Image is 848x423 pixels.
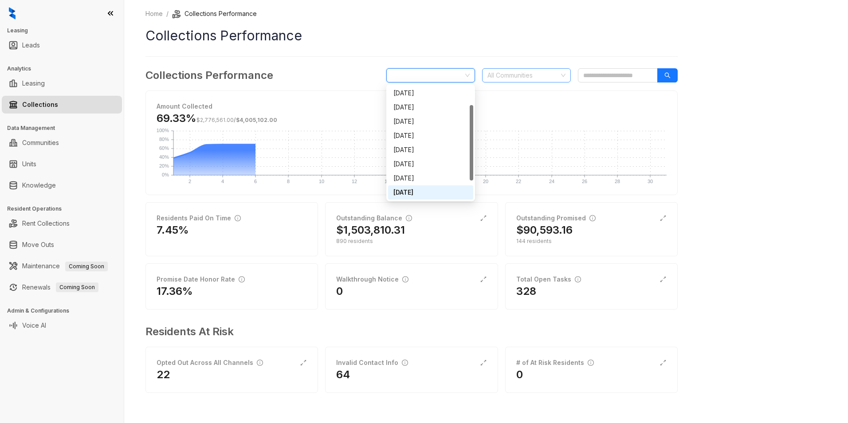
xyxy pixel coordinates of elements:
h2: 0 [516,368,523,382]
span: info-circle [257,360,263,366]
text: 24 [549,179,554,184]
h3: Leasing [7,27,124,35]
div: [DATE] [393,159,468,169]
h2: 17.36% [157,284,193,298]
h3: Admin & Configurations [7,307,124,315]
li: Maintenance [2,257,122,275]
text: 80% [159,137,169,142]
span: / [196,117,277,123]
span: info-circle [589,215,596,221]
a: Communities [22,134,59,152]
div: [DATE] [393,188,468,197]
text: 28 [615,179,620,184]
h3: Analytics [7,65,124,73]
h2: 22 [157,368,170,382]
div: April 2025 [388,100,473,114]
span: October 2025 [392,69,470,82]
div: Promise Date Honor Rate [157,274,245,284]
text: 22 [516,179,521,184]
div: [DATE] [393,102,468,112]
li: / [166,9,169,19]
a: Units [22,155,36,173]
h2: 0 [336,284,343,298]
li: Communities [2,134,122,152]
div: [DATE] [393,173,468,183]
div: [DATE] [393,145,468,155]
h3: Residents At Risk [145,324,671,340]
span: expand-alt [300,359,307,366]
text: 6 [254,179,257,184]
div: [DATE] [393,88,468,98]
text: 2 [188,179,191,184]
span: info-circle [575,276,581,282]
div: 144 residents [516,237,667,245]
li: Knowledge [2,176,122,194]
a: Leasing [22,74,45,92]
text: 0% [162,172,169,177]
h2: 64 [336,368,350,382]
div: Residents Paid On Time [157,213,241,223]
text: 8 [287,179,290,184]
span: search [664,72,671,78]
div: Opted Out Across All Channels [157,358,263,368]
li: Collections Performance [172,9,257,19]
h1: Collections Performance [145,26,678,46]
div: May 2025 [388,114,473,129]
a: Rent Collections [22,215,70,232]
text: 100% [157,128,169,133]
text: 30 [648,179,653,184]
div: [DATE] [393,117,468,126]
li: Leads [2,36,122,54]
h3: Resident Operations [7,205,124,213]
div: Outstanding Balance [336,213,412,223]
div: 890 residents [336,237,487,245]
span: expand-alt [660,215,667,222]
div: Total Open Tasks [516,274,581,284]
div: July 2025 [388,143,473,157]
span: expand-alt [660,359,667,366]
span: expand-alt [480,359,487,366]
a: Home [144,9,165,19]
text: 10 [319,179,324,184]
span: $2,776,561.00 [196,117,234,123]
strong: Amount Collected [157,102,212,110]
div: October 2025 [388,185,473,200]
span: expand-alt [480,276,487,283]
h2: 328 [516,284,536,298]
a: RenewalsComing Soon [22,278,98,296]
a: Leads [22,36,40,54]
div: Walkthrough Notice [336,274,408,284]
span: Coming Soon [65,262,108,271]
div: June 2025 [388,129,473,143]
span: info-circle [402,360,408,366]
text: 4 [221,179,224,184]
li: Move Outs [2,236,122,254]
div: Outstanding Promised [516,213,596,223]
div: September 2025 [388,171,473,185]
li: Leasing [2,74,122,92]
text: 60% [159,145,169,151]
li: Voice AI [2,317,122,334]
h3: 69.33% [157,111,277,125]
h3: Data Management [7,124,124,132]
span: info-circle [588,360,594,366]
span: info-circle [406,215,412,221]
text: 26 [582,179,587,184]
h2: $1,503,810.31 [336,223,405,237]
li: Units [2,155,122,173]
a: Knowledge [22,176,56,194]
li: Rent Collections [2,215,122,232]
span: expand-alt [480,215,487,222]
h2: 7.45% [157,223,189,237]
li: Collections [2,96,122,114]
div: March 2025 [388,86,473,100]
div: August 2025 [388,157,473,171]
li: Renewals [2,278,122,296]
a: Collections [22,96,58,114]
text: 12 [352,179,357,184]
div: Invalid Contact Info [336,358,408,368]
text: 40% [159,154,169,160]
span: info-circle [235,215,241,221]
span: $4,005,102.00 [236,117,277,123]
text: 20 [483,179,488,184]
